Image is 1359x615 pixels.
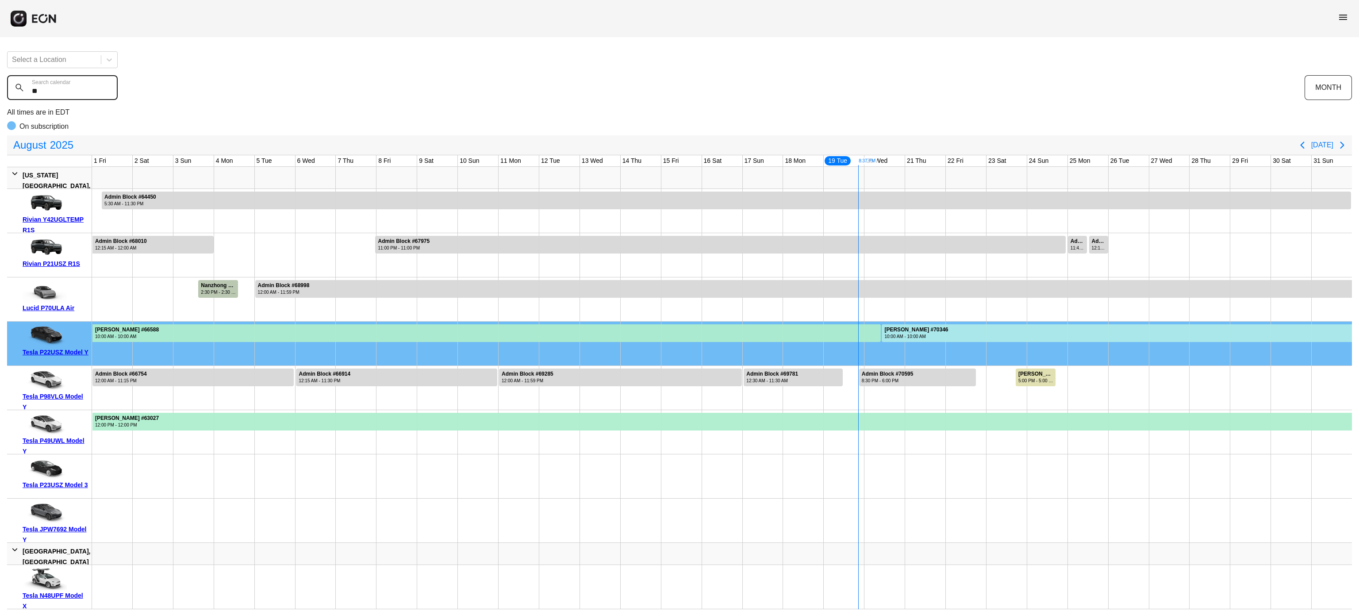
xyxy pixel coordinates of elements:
img: car [23,281,67,303]
div: 27 Wed [1149,155,1174,166]
div: 10:00 AM - 10:00 AM [884,333,948,340]
button: August2025 [8,136,79,154]
div: 12:30 AM - 11:30 AM [746,377,798,384]
p: All times are in EDT [7,107,1352,118]
span: August [12,136,48,154]
div: 10:00 AM - 10:00 AM [95,333,159,340]
div: Tesla P98VLG Model Y [23,391,88,412]
div: 12:15 AM - 12:00 AM [95,245,147,251]
div: Admin Block #69781 [746,371,798,377]
div: 4 Mon [214,155,235,166]
p: On subscription [19,121,69,132]
button: [DATE] [1311,137,1333,153]
div: Rented for 30 days by Vichniakov Kristina Current status is rental [92,322,881,342]
div: 12:00 PM - 12:00 PM [95,422,159,428]
img: car [23,413,67,435]
div: 2:30 PM - 2:30 PM [201,289,237,296]
div: 28 Thu [1190,155,1212,166]
div: 19 Tue [824,155,852,166]
div: 6 Wed [296,155,317,166]
div: 31 Sun [1312,155,1335,166]
div: 12:00 AM - 11:59 PM [502,377,553,384]
div: Tesla N48UPF Model X [23,590,88,611]
img: car [23,236,67,258]
div: Rented for 1 days by Nanzhong Deng Current status is completed [198,277,238,298]
div: Admin Block #68010 [95,238,147,245]
div: 8 Fri [376,155,392,166]
img: car [23,325,67,347]
div: Admin Block #66754 [95,371,147,377]
div: Admin Block #69285 [502,371,553,377]
div: 2 Sat [133,155,151,166]
div: 5:00 PM - 5:00 PM [1018,377,1055,384]
div: 12:00 AM - 11:59 PM [258,289,310,296]
label: Search calendar [32,79,70,86]
img: car [23,192,67,214]
div: Rented for 1 days by Admin Block Current status is rental [1067,233,1087,254]
div: Admin Block #64450 [104,194,156,200]
img: car [23,502,67,524]
div: 11 Mon [499,155,523,166]
span: 2025 [48,136,75,154]
div: 3 Sun [173,155,193,166]
div: Rented for 5 days by Admin Block Current status is rental [296,366,498,386]
div: 13 Wed [580,155,605,166]
div: Rented for 3 days by Admin Block Current status is rental [743,366,843,386]
div: 15 Fri [661,155,681,166]
div: Rented for 6 days by Admin Block Current status is rental [92,233,214,254]
div: Rivian Y42UGLTEMP R1S [23,214,88,235]
button: Next page [1333,136,1351,154]
div: 18 Mon [783,155,807,166]
div: 11:45 PM - 11:30 AM [1071,245,1086,251]
div: 12:15 PM - 12:00 AM [1092,245,1107,251]
div: Rented for 3 days by Admin Block Current status is rental [859,366,976,386]
div: Admin Block #66914 [299,371,350,377]
div: 24 Sun [1027,155,1050,166]
img: car [23,369,67,391]
span: menu [1338,12,1348,23]
div: 12:15 AM - 11:30 PM [299,377,350,384]
button: Previous page [1294,136,1311,154]
div: Admin Block #68998 [258,282,310,289]
div: Rented for 31 days by Admin Block Current status is rental [101,189,1351,209]
div: 30 Sat [1271,155,1292,166]
div: 14 Thu [621,155,643,166]
div: [US_STATE][GEOGRAPHIC_DATA], [GEOGRAPHIC_DATA] [23,170,90,202]
div: 21 Thu [905,155,928,166]
div: 1 Fri [92,155,108,166]
div: Rented for 5 days by Admin Block Current status is rental [92,366,294,386]
div: Admin Block #70193 [1092,238,1107,245]
div: Tesla P23USZ Model 3 [23,480,88,490]
div: 7 Thu [336,155,355,166]
div: [GEOGRAPHIC_DATA], [GEOGRAPHIC_DATA] [23,546,90,567]
img: car [23,568,67,590]
div: Rented for 30 days by Vichniakov Kristina Current status is confirmed [881,322,1352,342]
div: Rivian P21USZ R1S [23,258,88,269]
div: 10 Sun [458,155,481,166]
div: 11:00 PM - 11:00 PM [378,245,430,251]
div: [PERSON_NAME] #69751 [1018,371,1055,377]
div: 29 Fri [1230,155,1250,166]
div: Lucid P70ULA Air [23,303,88,313]
div: 26 Tue [1109,155,1131,166]
div: Nanzhong Deng #67864 [201,282,237,289]
div: 12 Tue [539,155,562,166]
div: Rented for 6 days by Admin Block Current status is rental [499,366,742,386]
div: 9 Sat [417,155,435,166]
div: 5:30 AM - 11:30 PM [104,200,156,207]
div: 22 Fri [946,155,965,166]
div: [PERSON_NAME] #63027 [95,415,159,422]
div: Rented for 17 days by Admin Block Current status is rental [375,233,1066,254]
div: Rented for 1 days by Admin Block Current status is rental [1089,233,1109,254]
div: Tesla JPW7692 Model Y [23,524,88,545]
div: [PERSON_NAME] #70346 [884,327,948,333]
div: 23 Sat [987,155,1008,166]
div: 17 Sun [743,155,766,166]
button: MONTH [1305,75,1352,100]
div: Rented for 62 days by ERIC ANDRUS Current status is rental [92,410,1352,430]
div: 20 Wed [864,155,889,166]
div: Tesla P22USZ Model Y [23,347,88,357]
div: [PERSON_NAME] #66588 [95,327,159,333]
div: Rented for 180 days by Admin Block Current status is rental [255,277,1352,298]
div: Admin Block #68996 [1071,238,1086,245]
